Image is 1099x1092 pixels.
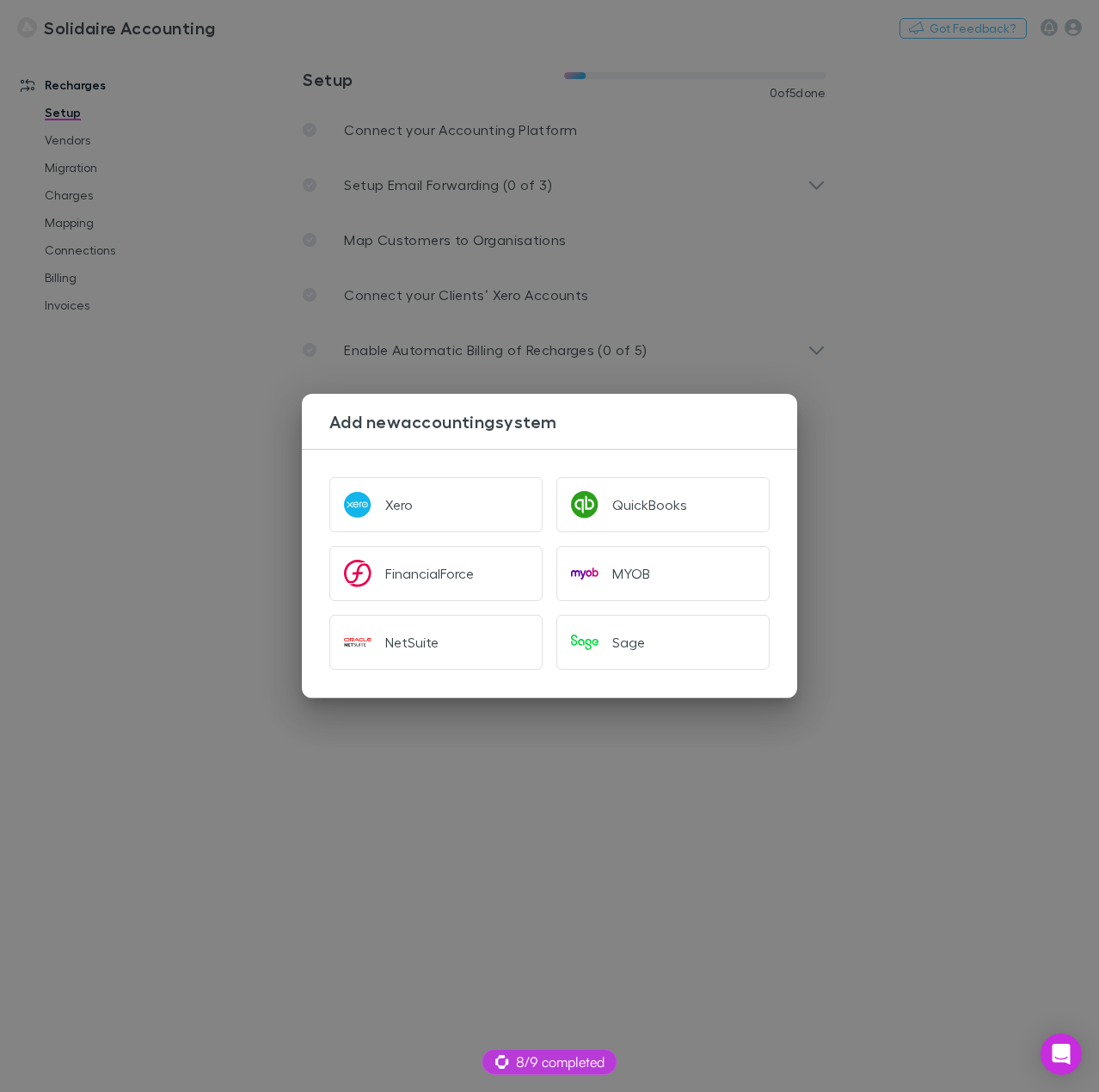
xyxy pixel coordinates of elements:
button: Sage [556,615,770,670]
div: Xero [385,496,413,513]
button: Xero [329,477,543,532]
img: Xero's Logo [344,491,371,518]
div: QuickBooks [612,496,687,513]
div: FinancialForce [385,565,474,582]
div: Sage [612,634,645,651]
div: NetSuite [385,634,439,651]
img: QuickBooks's Logo [571,491,599,518]
img: MYOB's Logo [571,560,599,587]
img: Sage's Logo [571,629,599,656]
button: QuickBooks [556,477,770,532]
div: MYOB [612,565,650,582]
img: NetSuite's Logo [344,629,371,656]
h3: Add new accounting system [329,411,797,432]
div: Open Intercom Messenger [1041,1034,1082,1075]
button: NetSuite [329,615,543,670]
button: MYOB [556,546,770,601]
button: FinancialForce [329,546,543,601]
img: FinancialForce's Logo [344,560,371,587]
